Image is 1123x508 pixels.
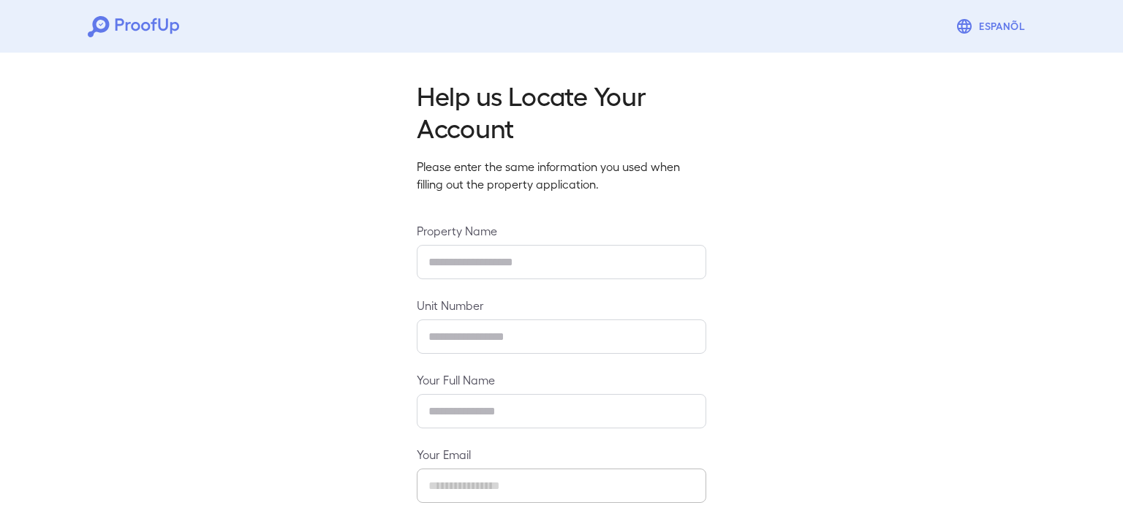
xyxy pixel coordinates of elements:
[417,79,706,143] h2: Help us Locate Your Account
[417,446,706,463] label: Your Email
[417,371,706,388] label: Your Full Name
[417,158,706,193] p: Please enter the same information you used when filling out the property application.
[950,12,1035,41] button: Espanõl
[417,297,706,314] label: Unit Number
[417,222,706,239] label: Property Name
